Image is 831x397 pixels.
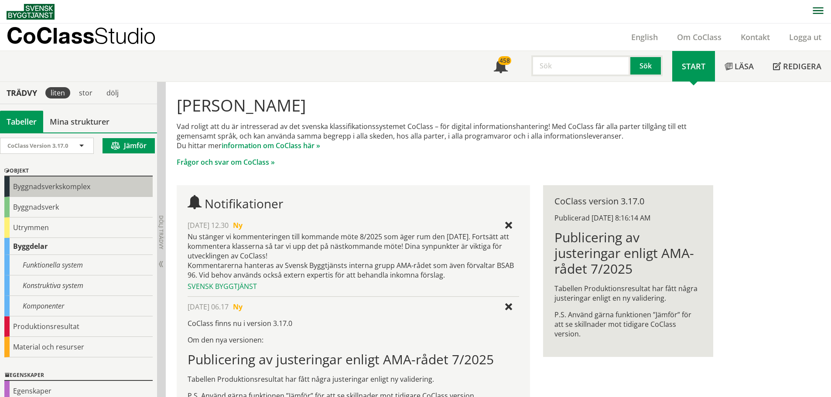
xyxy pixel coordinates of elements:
[4,238,153,255] div: Byggdelar
[157,215,165,249] span: Dölj trädvy
[74,87,98,98] div: stor
[531,55,630,76] input: Sök
[188,232,519,280] div: Nu stänger vi kommenteringen till kommande möte 8/2025 som äger rum den [DATE]. Fortsätt att komm...
[622,32,667,42] a: English
[498,56,511,65] div: 458
[735,61,754,71] span: Läsa
[188,319,519,328] p: CoClass finns nu i version 3.17.0
[45,87,70,98] div: liten
[4,275,153,296] div: Konstruktiva system
[4,166,153,176] div: Objekt
[7,31,156,41] p: CoClass
[667,32,731,42] a: Om CoClass
[554,197,701,206] div: CoClass version 3.17.0
[188,302,229,312] span: [DATE] 06.17
[783,61,821,71] span: Redigera
[2,88,42,98] div: Trädvy
[7,24,174,51] a: CoClassStudio
[101,87,124,98] div: dölj
[188,282,519,291] div: Svensk Byggtjänst
[672,51,715,81] a: Start
[177,122,713,150] p: Vad roligt att du är intresserad av det svenska klassifikationssystemet CoClass – för digital inf...
[188,335,519,345] p: Om den nya versionen:
[177,95,713,115] h1: [PERSON_NAME]
[4,217,153,238] div: Utrymmen
[682,61,705,71] span: Start
[731,32,780,42] a: Kontakt
[4,197,153,217] div: Byggnadsverk
[763,51,831,81] a: Redigera
[188,221,229,230] span: [DATE] 12.30
[188,352,519,367] h1: Publicering av justeringar enligt AMA-rådet 7/2025
[494,60,508,74] span: Notifikationer
[7,4,55,20] img: Svensk Byggtjänst
[554,213,701,223] div: Publicerad [DATE] 8:16:14 AM
[43,111,116,132] a: Mina strukturer
[222,141,320,150] a: information om CoClass här »
[103,138,155,153] button: Jämför
[4,296,153,316] div: Komponenter
[177,157,275,167] a: Frågor och svar om CoClass »
[4,176,153,197] div: Byggnadsverkskomplex
[233,302,243,312] span: Ny
[94,23,156,48] span: Studio
[4,370,153,381] div: Egenskaper
[205,195,283,212] span: Notifikationer
[484,51,517,81] a: 458
[554,230,701,277] h1: Publicering av justeringar enligt AMA-rådet 7/2025
[7,142,68,149] span: CoClass Version 3.17.0
[188,374,519,384] p: Tabellen Produktionsresultat har fått några justeringar enligt ny validering.
[4,337,153,357] div: Material och resurser
[630,55,663,76] button: Sök
[4,255,153,275] div: Funktionella system
[780,32,831,42] a: Logga ut
[554,310,701,339] p: P.S. Använd gärna funktionen ”Jämför” för att se skillnader mot tidigare CoClass version.
[554,284,701,303] p: Tabellen Produktionsresultat har fått några justeringar enligt en ny validering.
[715,51,763,81] a: Läsa
[233,221,243,230] span: Ny
[4,316,153,337] div: Produktionsresultat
